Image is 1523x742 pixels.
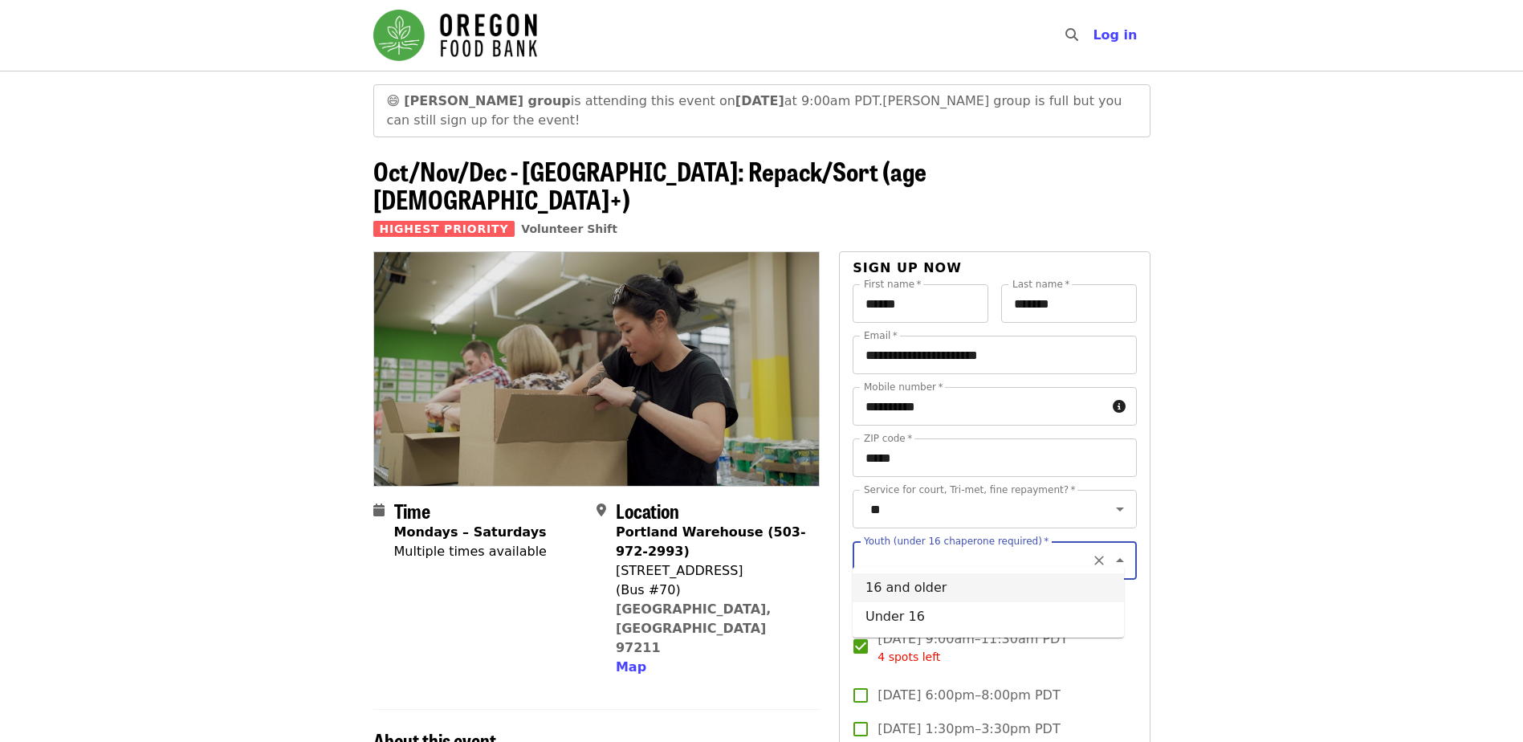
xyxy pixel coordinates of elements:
strong: [DATE] [735,93,784,108]
span: [DATE] 9:00am–11:30am PDT [878,630,1068,666]
i: calendar icon [373,503,385,518]
strong: Mondays – Saturdays [394,524,547,540]
span: 4 spots left [878,650,940,663]
i: map-marker-alt icon [597,503,606,518]
span: Sign up now [853,260,962,275]
button: Close [1109,549,1131,572]
input: Last name [1001,284,1137,323]
li: 16 and older [853,573,1124,602]
li: Under 16 [853,602,1124,631]
label: Youth (under 16 chaperone required) [864,536,1049,546]
label: Email [864,331,898,340]
input: First name [853,284,988,323]
button: Log in [1080,19,1150,51]
button: Clear [1088,549,1110,572]
div: (Bus #70) [616,581,807,600]
label: First name [864,279,922,289]
label: Mobile number [864,382,943,392]
i: circle-info icon [1113,399,1126,414]
label: Last name [1012,279,1069,289]
a: [GEOGRAPHIC_DATA], [GEOGRAPHIC_DATA] 97211 [616,601,772,655]
span: Highest Priority [373,221,515,237]
div: Multiple times available [394,542,547,561]
input: Search [1088,16,1101,55]
input: Mobile number [853,387,1106,426]
a: Volunteer Shift [521,222,617,235]
span: Map [616,659,646,675]
span: is attending this event on at 9:00am PDT. [404,93,882,108]
label: Service for court, Tri-met, fine repayment? [864,485,1076,495]
label: ZIP code [864,434,912,443]
img: Oregon Food Bank - Home [373,10,537,61]
strong: Portland Warehouse (503-972-2993) [616,524,806,559]
i: search icon [1065,27,1078,43]
span: grinning face emoji [387,93,401,108]
input: Email [853,336,1136,374]
button: Open [1109,498,1131,520]
span: Location [616,496,679,524]
span: [DATE] 6:00pm–8:00pm PDT [878,686,1060,705]
span: Log in [1093,27,1137,43]
div: [STREET_ADDRESS] [616,561,807,581]
span: [DATE] 1:30pm–3:30pm PDT [878,720,1060,739]
span: Time [394,496,430,524]
span: Oct/Nov/Dec - [GEOGRAPHIC_DATA]: Repack/Sort (age [DEMOGRAPHIC_DATA]+) [373,152,926,218]
button: Map [616,658,646,677]
input: ZIP code [853,438,1136,477]
strong: [PERSON_NAME] group [404,93,571,108]
img: Oct/Nov/Dec - Portland: Repack/Sort (age 8+) organized by Oregon Food Bank [374,252,820,485]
